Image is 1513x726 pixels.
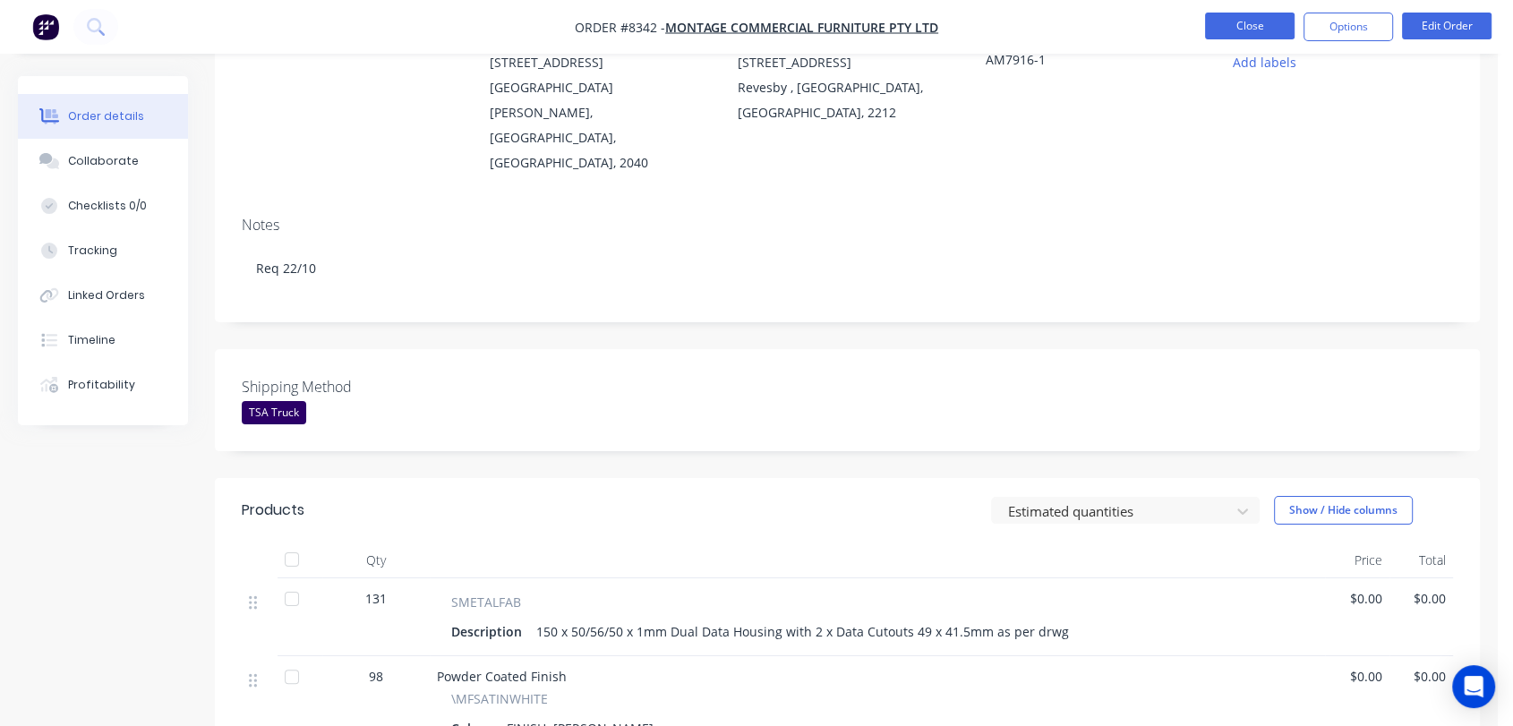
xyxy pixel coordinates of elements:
[1402,13,1492,39] button: Edit Order
[738,50,957,75] div: [STREET_ADDRESS]
[68,108,144,124] div: Order details
[32,13,59,40] img: Factory
[365,589,387,608] span: 131
[1332,667,1382,686] span: $0.00
[18,139,188,184] button: Collaborate
[451,593,521,611] span: SMETALFAB
[18,273,188,318] button: Linked Orders
[68,198,147,214] div: Checklists 0/0
[18,94,188,139] button: Order details
[18,228,188,273] button: Tracking
[738,75,957,125] div: Revesby , [GEOGRAPHIC_DATA], [GEOGRAPHIC_DATA], 2212
[490,75,709,175] div: [GEOGRAPHIC_DATA][PERSON_NAME], [GEOGRAPHIC_DATA], [GEOGRAPHIC_DATA], 2040
[242,241,1453,295] div: Req 22/10
[490,50,709,75] div: [STREET_ADDRESS]
[369,667,383,686] span: 98
[1389,542,1454,578] div: Total
[986,50,1205,75] div: AM7916-1
[18,363,188,407] button: Profitability
[451,689,548,708] span: \MFSATINWHITE
[242,500,304,521] div: Products
[1304,13,1393,41] button: Options
[437,668,567,685] span: Powder Coated Finish
[68,377,135,393] div: Profitability
[490,50,709,175] div: [STREET_ADDRESS][GEOGRAPHIC_DATA][PERSON_NAME], [GEOGRAPHIC_DATA], [GEOGRAPHIC_DATA], 2040
[1224,50,1306,74] button: Add labels
[1332,589,1382,608] span: $0.00
[1325,542,1389,578] div: Price
[68,153,139,169] div: Collaborate
[1397,667,1447,686] span: $0.00
[242,401,306,424] div: TSA Truck
[1274,496,1413,525] button: Show / Hide columns
[68,243,117,259] div: Tracking
[1452,665,1495,708] div: Open Intercom Messenger
[242,376,466,397] label: Shipping Method
[1205,13,1295,39] button: Close
[1397,589,1447,608] span: $0.00
[18,318,188,363] button: Timeline
[18,184,188,228] button: Checklists 0/0
[68,287,145,303] div: Linked Orders
[68,332,115,348] div: Timeline
[242,217,1453,234] div: Notes
[575,19,665,36] span: Order #8342 -
[665,19,938,36] a: Montage Commercial Furniture Pty Ltd
[451,619,529,645] div: Description
[738,50,957,125] div: [STREET_ADDRESS]Revesby , [GEOGRAPHIC_DATA], [GEOGRAPHIC_DATA], 2212
[322,542,430,578] div: Qty
[529,619,1076,645] div: 150 x 50/56/50 x 1mm Dual Data Housing with 2 x Data Cutouts 49 x 41.5mm as per drwg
